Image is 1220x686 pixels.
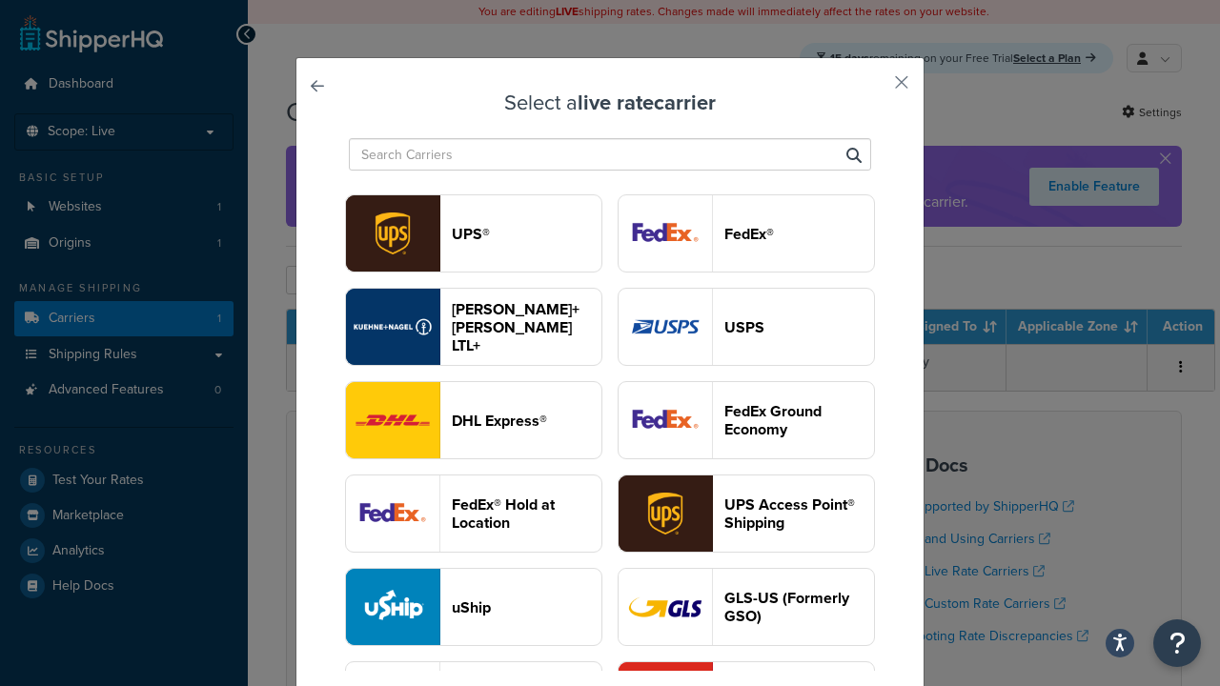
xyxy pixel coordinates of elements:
img: gso logo [619,569,712,645]
header: uShip [452,598,601,616]
img: reTransFreight logo [346,289,439,365]
strong: live rate carrier [578,87,716,118]
header: FedEx® [724,225,874,243]
img: fedEx logo [619,195,712,272]
img: dhl logo [346,382,439,458]
header: UPS Access Point® Shipping [724,495,874,532]
button: gso logoGLS-US (Formerly GSO) [618,568,875,646]
img: ups logo [346,195,439,272]
button: uShip logouShip [345,568,602,646]
button: dhl logoDHL Express® [345,381,602,459]
button: usps logoUSPS [618,288,875,366]
img: accessPoint logo [619,475,712,552]
img: smartPost logo [619,382,712,458]
button: fedExLocation logoFedEx® Hold at Location [345,474,602,553]
button: Open Resource Center [1153,619,1201,667]
img: uShip logo [346,569,439,645]
header: USPS [724,318,874,336]
header: GLS-US (Formerly GSO) [724,589,874,625]
header: FedEx® Hold at Location [452,495,601,532]
img: fedExLocation logo [346,475,439,552]
header: [PERSON_NAME]+[PERSON_NAME] LTL+ [452,300,601,354]
button: ups logoUPS® [345,194,602,272]
button: reTransFreight logo[PERSON_NAME]+[PERSON_NAME] LTL+ [345,288,602,366]
h3: Select a [344,91,876,114]
button: smartPost logoFedEx Ground Economy [618,381,875,459]
header: UPS® [452,225,601,243]
img: usps logo [619,289,712,365]
button: accessPoint logoUPS Access Point® Shipping [618,474,875,553]
button: fedEx logoFedEx® [618,194,875,272]
header: DHL Express® [452,412,601,430]
header: FedEx Ground Economy [724,402,874,438]
input: Search Carriers [349,138,871,171]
